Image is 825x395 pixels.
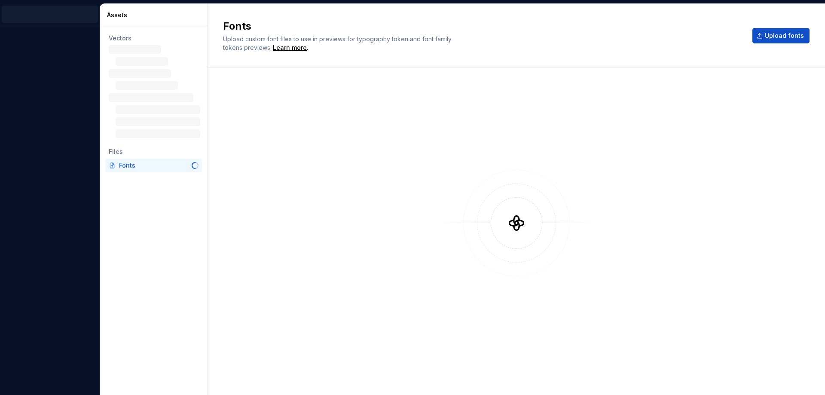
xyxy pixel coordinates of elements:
[107,11,204,19] div: Assets
[109,34,199,43] div: Vectors
[765,31,804,40] span: Upload fonts
[273,43,307,52] a: Learn more
[109,147,199,156] div: Files
[272,45,308,51] span: .
[223,19,742,33] h2: Fonts
[752,28,810,43] button: Upload fonts
[105,159,202,172] a: Fonts
[119,161,192,170] div: Fonts
[223,35,452,51] span: Upload custom font files to use in previews for typography token and font family tokens previews.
